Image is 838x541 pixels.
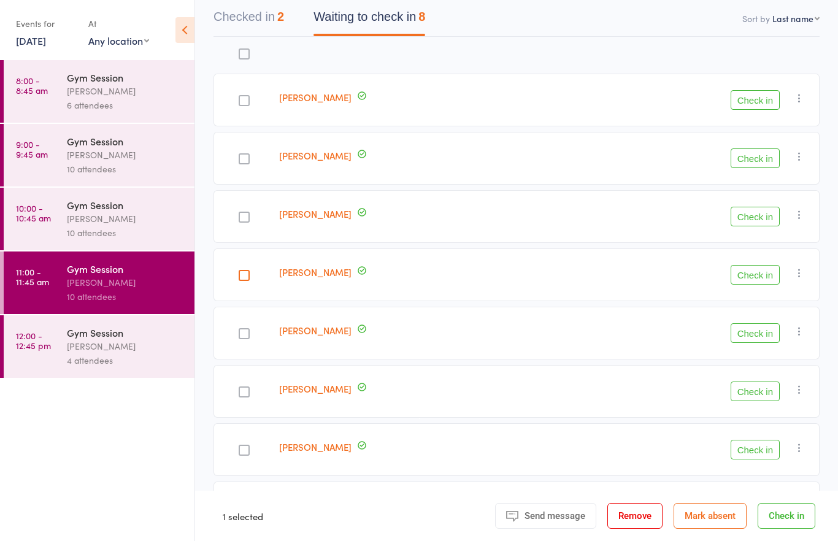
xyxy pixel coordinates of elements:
div: 10 attendees [67,290,184,304]
div: [PERSON_NAME] [67,212,184,226]
a: [PERSON_NAME] [279,440,352,453]
a: [PERSON_NAME] [279,149,352,162]
button: Send message [495,503,596,529]
label: Sort by [742,12,770,25]
div: 8 [418,10,425,23]
time: 10:00 - 10:45 am [16,203,51,223]
button: Check in [731,382,780,401]
button: Check in [731,148,780,168]
div: Last name [772,12,813,25]
button: Waiting to check in8 [313,4,425,36]
a: [DATE] [16,34,46,47]
time: 12:00 - 12:45 pm [16,331,51,350]
a: 12:00 -12:45 pmGym Session[PERSON_NAME]4 attendees [4,315,194,378]
button: Mark absent [674,503,747,529]
div: [PERSON_NAME] [67,148,184,162]
div: Gym Session [67,134,184,148]
div: Any location [88,34,149,47]
a: 10:00 -10:45 amGym Session[PERSON_NAME]10 attendees [4,188,194,250]
div: 2 [277,10,284,23]
div: 1 selected [223,503,263,529]
time: 9:00 - 9:45 am [16,139,48,159]
span: Send message [525,510,585,521]
button: Check in [731,323,780,343]
div: 10 attendees [67,162,184,176]
button: Check in [758,503,815,529]
a: [PERSON_NAME] [279,266,352,278]
button: Check in [731,265,780,285]
div: Gym Session [67,198,184,212]
div: [PERSON_NAME] [67,339,184,353]
a: [PERSON_NAME] [279,324,352,337]
div: At [88,13,149,34]
div: 10 attendees [67,226,184,240]
div: 6 attendees [67,98,184,112]
div: [PERSON_NAME] [67,275,184,290]
time: 8:00 - 8:45 am [16,75,48,95]
button: Check in [731,440,780,459]
div: Events for [16,13,76,34]
time: 11:00 - 11:45 am [16,267,49,286]
button: Remove [607,503,663,529]
button: Check in [731,90,780,110]
div: Gym Session [67,71,184,84]
div: 4 attendees [67,353,184,367]
div: [PERSON_NAME] [67,84,184,98]
div: Gym Session [67,262,184,275]
a: 11:00 -11:45 amGym Session[PERSON_NAME]10 attendees [4,251,194,314]
a: [PERSON_NAME] [279,207,352,220]
div: Gym Session [67,326,184,339]
button: Checked in2 [213,4,284,36]
button: Check in [731,207,780,226]
a: 9:00 -9:45 amGym Session[PERSON_NAME]10 attendees [4,124,194,186]
a: [PERSON_NAME] [279,91,352,104]
a: 8:00 -8:45 amGym Session[PERSON_NAME]6 attendees [4,60,194,123]
a: [PERSON_NAME] [279,382,352,395]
